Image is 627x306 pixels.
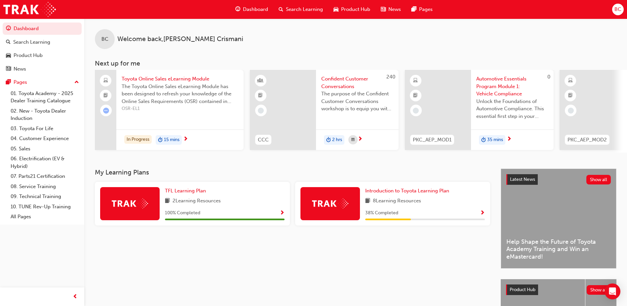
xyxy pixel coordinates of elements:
[8,144,82,154] a: 05. Sales
[165,209,200,217] span: 100 % Completed
[13,38,50,46] div: Search Learning
[341,6,370,13] span: Product Hub
[321,75,393,90] span: Confident Customer Conversations
[8,181,82,192] a: 08. Service Training
[8,133,82,144] a: 04. Customer Experience
[258,76,263,85] span: learningResourceType_INSTRUCTOR_LED-icon
[103,91,108,100] span: booktick-icon
[586,175,611,184] button: Show all
[406,3,438,16] a: pages-iconPages
[381,5,386,14] span: news-icon
[14,65,26,73] div: News
[413,91,418,100] span: booktick-icon
[413,76,418,85] span: learningResourceType_ELEARNING-icon
[510,287,535,292] span: Product Hub
[405,70,554,150] a: 0PKC_AEP_MOD1Automotive Essentials Program Module 1: Vehicle ComplianceUnlock the Foundations of ...
[122,83,238,105] span: The Toyota Online Sales eLearning Module has been designed to refresh your knowledge of the Onlin...
[122,105,238,113] span: OSR-EL1
[481,136,486,144] span: duration-icon
[587,285,611,295] button: Show all
[8,124,82,134] a: 03. Toyota For Life
[365,188,449,194] span: Introduction to Toyota Learning Plan
[3,36,82,48] a: Search Learning
[506,284,611,295] a: Product HubShow all
[333,5,338,14] span: car-icon
[411,5,416,14] span: pages-icon
[230,3,273,16] a: guage-iconDashboard
[605,283,620,299] div: Open Intercom Messenger
[8,212,82,222] a: All Pages
[328,3,375,16] a: car-iconProduct Hub
[312,198,348,209] img: Trak
[158,136,163,144] span: duration-icon
[258,108,264,114] span: learningRecordVerb_NONE-icon
[74,78,79,87] span: up-icon
[124,135,152,144] div: In Progress
[95,169,490,176] h3: My Learning Plans
[487,136,503,144] span: 35 mins
[547,74,550,80] span: 0
[165,188,206,194] span: TFL Learning Plan
[3,76,82,88] button: Pages
[8,88,82,106] a: 01. Toyota Academy - 2025 Dealer Training Catalogue
[103,76,108,85] span: laptop-icon
[122,75,238,83] span: Toyota Online Sales eLearning Module
[413,108,419,114] span: learningRecordVerb_NONE-icon
[73,293,78,301] span: prev-icon
[480,209,485,217] button: Show Progress
[117,35,243,43] span: Welcome back , [PERSON_NAME] Crismani
[173,197,221,205] span: 2 Learning Resources
[250,70,399,150] a: 240CCCConfident Customer ConversationsThe purpose of the Confident Customer Conversations worksho...
[365,187,452,195] a: Introduction to Toyota Learning Plan
[568,76,573,85] span: learningResourceType_ELEARNING-icon
[365,197,370,205] span: book-icon
[3,49,82,62] a: Product Hub
[614,6,621,13] span: BC
[332,136,342,144] span: 2 hrs
[258,136,269,144] span: CCC
[6,79,11,85] span: pages-icon
[3,23,82,35] a: Dashboard
[506,238,611,261] span: Help Shape the Future of Toyota Academy Training and Win an eMastercard!
[6,26,11,32] span: guage-icon
[373,197,421,205] span: 8 Learning Resources
[501,169,616,269] a: Latest NewsShow allHelp Shape the Future of Toyota Academy Training and Win an eMastercard!
[95,70,244,150] a: Toyota Online Sales eLearning ModuleThe Toyota Online Sales eLearning Module has been designed to...
[476,98,548,120] span: Unlock the Foundations of Automotive Compliance. This essential first step in your Automotive Ess...
[3,21,82,76] button: DashboardSearch LearningProduct HubNews
[165,187,209,195] a: TFL Learning Plan
[165,197,170,205] span: book-icon
[8,202,82,212] a: 10. TUNE Rev-Up Training
[14,52,43,59] div: Product Hub
[6,66,11,72] span: news-icon
[510,177,535,182] span: Latest News
[375,3,406,16] a: news-iconNews
[568,91,573,100] span: booktick-icon
[6,39,11,45] span: search-icon
[386,74,395,80] span: 240
[365,209,398,217] span: 38 % Completed
[103,108,109,114] span: learningRecordVerb_ATTEMPT-icon
[321,90,393,113] span: The purpose of the Confident Customer Conversations workshop is to equip you with tools to commun...
[388,6,401,13] span: News
[235,5,240,14] span: guage-icon
[413,136,451,144] span: PKC_AEP_MOD1
[101,35,108,43] span: BC
[326,136,331,144] span: duration-icon
[84,60,627,67] h3: Next up for me
[351,136,355,144] span: calendar-icon
[273,3,328,16] a: search-iconSearch Learning
[3,63,82,75] a: News
[8,106,82,124] a: 02. New - Toyota Dealer Induction
[568,108,574,114] span: learningRecordVerb_NONE-icon
[507,136,512,142] span: next-icon
[358,136,363,142] span: next-icon
[612,4,624,15] button: BC
[3,2,56,17] img: Trak
[258,91,263,100] span: booktick-icon
[243,6,268,13] span: Dashboard
[280,209,285,217] button: Show Progress
[14,78,27,86] div: Pages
